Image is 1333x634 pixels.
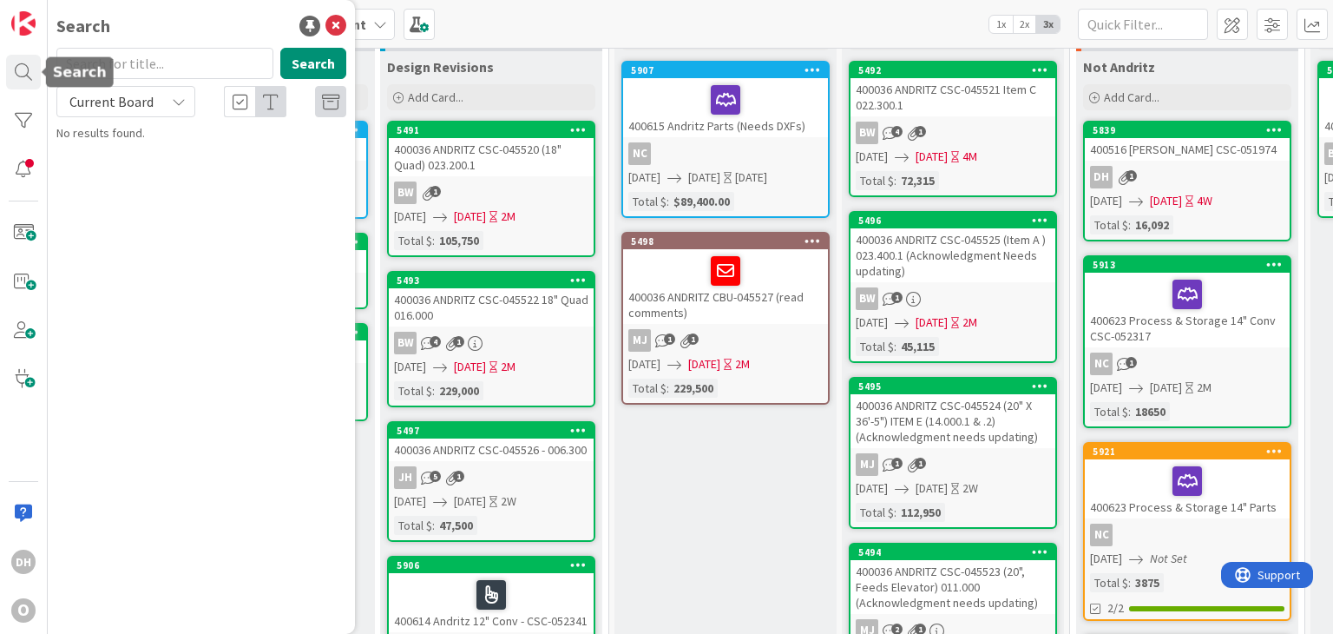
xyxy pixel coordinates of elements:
[1090,524,1113,546] div: NC
[915,126,926,137] span: 1
[628,142,651,165] div: NC
[628,355,660,373] span: [DATE]
[394,466,417,489] div: JH
[962,148,977,166] div: 4M
[394,182,417,204] div: BW
[856,453,878,476] div: MJ
[850,78,1055,116] div: 400036 ANDRITZ CSC-045521 Item C 022.300.1
[389,182,594,204] div: BW
[394,332,417,354] div: BW
[850,63,1055,116] div: 5492400036 ANDRITZ CSC-045521 Item C 022.300.1
[850,379,1055,448] div: 5495400036 ANDRITZ CSC-045524 (20" X 36'-5") ITEM E (14.000.1 & .2) (Acknowledgment needs updating)
[389,466,594,489] div: JH
[56,13,110,39] div: Search
[1085,353,1290,375] div: NC
[896,171,939,190] div: 72,315
[1078,9,1208,40] input: Quick Filter...
[432,516,435,535] span: :
[280,48,346,79] button: Search
[1128,215,1131,234] span: :
[430,336,441,347] span: 4
[850,122,1055,144] div: BW
[389,122,594,138] div: 5491
[394,208,426,226] span: [DATE]
[894,337,896,356] span: :
[1150,379,1182,397] span: [DATE]
[628,379,666,398] div: Total $
[1197,192,1212,210] div: 4W
[408,89,463,105] span: Add Card...
[850,545,1055,614] div: 5494400036 ANDRITZ CSC-045523 (20", Feeds Elevator) 011.000 (Acknowledgment needs updating)
[989,16,1013,33] span: 1x
[664,334,675,345] span: 1
[849,377,1057,529] a: 5495400036 ANDRITZ CSC-045524 (20" X 36'-5") ITEM E (14.000.1 & .2) (Acknowledgment needs updatin...
[623,249,828,324] div: 400036 ANDRITZ CBU-045527 (read comments)
[389,332,594,354] div: BW
[688,168,720,187] span: [DATE]
[856,479,888,498] span: [DATE]
[1085,257,1290,347] div: 5913400623 Process & Storage 14" Conv CSC-052317
[623,142,828,165] div: NC
[1083,121,1291,241] a: 5839400516 [PERSON_NAME] CSC-051974DH[DATE][DATE]4WTotal $:16,092
[1090,166,1113,188] div: DH
[850,560,1055,614] div: 400036 ANDRITZ CSC-045523 (20", Feeds Elevator) 011.000 (Acknowledgment needs updating)
[501,358,515,376] div: 2M
[387,421,595,542] a: 5497400036 ANDRITZ CSC-045526 - 006.300JH[DATE][DATE]2WTotal $:47,500
[53,64,107,81] h5: Search
[1013,16,1036,33] span: 2x
[394,358,426,376] span: [DATE]
[850,213,1055,228] div: 5496
[687,334,699,345] span: 1
[623,234,828,249] div: 5498
[430,186,441,197] span: 1
[669,379,718,398] div: 229,500
[454,208,486,226] span: [DATE]
[856,171,894,190] div: Total $
[56,48,273,79] input: Search for title...
[1085,138,1290,161] div: 400516 [PERSON_NAME] CSC-051974
[389,122,594,176] div: 5491400036 ANDRITZ CSC-045520 (18" Quad) 023.200.1
[394,381,432,400] div: Total $
[1083,58,1155,76] span: Not Andritz
[1131,402,1170,421] div: 18650
[389,558,594,632] div: 5906400614 Andritz 12" Conv - CSC-052341
[435,516,477,535] div: 47,500
[453,336,464,347] span: 1
[1090,215,1128,234] div: Total $
[916,148,948,166] span: [DATE]
[389,273,594,288] div: 5493
[623,329,828,352] div: MJ
[628,192,666,211] div: Total $
[1197,379,1212,397] div: 2M
[1090,573,1128,592] div: Total $
[453,471,464,482] span: 1
[389,423,594,439] div: 5497
[894,171,896,190] span: :
[621,232,830,405] a: 5498400036 ANDRITZ CBU-045527 (read comments)MJ[DATE][DATE]2MTotal $:229,500
[501,208,515,226] div: 2M
[11,11,36,36] img: Visit kanbanzone.com
[387,121,595,257] a: 5491400036 ANDRITZ CSC-045520 (18" Quad) 023.200.1BW[DATE][DATE]2MTotal $:105,750
[1090,402,1128,421] div: Total $
[397,124,594,136] div: 5491
[628,168,660,187] span: [DATE]
[430,471,441,482] span: 5
[389,138,594,176] div: 400036 ANDRITZ CSC-045520 (18" Quad) 023.200.1
[850,545,1055,560] div: 5494
[1126,170,1137,182] span: 1
[896,503,945,522] div: 112,950
[858,64,1055,76] div: 5492
[850,287,1055,310] div: BW
[1085,444,1290,459] div: 5921
[856,287,878,310] div: BW
[1085,273,1290,347] div: 400623 Process & Storage 14" Conv CSC-052317
[1085,444,1290,518] div: 5921400623 Process & Storage 14" Parts
[623,63,828,137] div: 5907400615 Andritz Parts (Needs DXFs)
[389,558,594,573] div: 5906
[432,381,435,400] span: :
[894,503,896,522] span: :
[856,148,888,166] span: [DATE]
[735,168,767,187] div: [DATE]
[394,516,432,535] div: Total $
[850,63,1055,78] div: 5492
